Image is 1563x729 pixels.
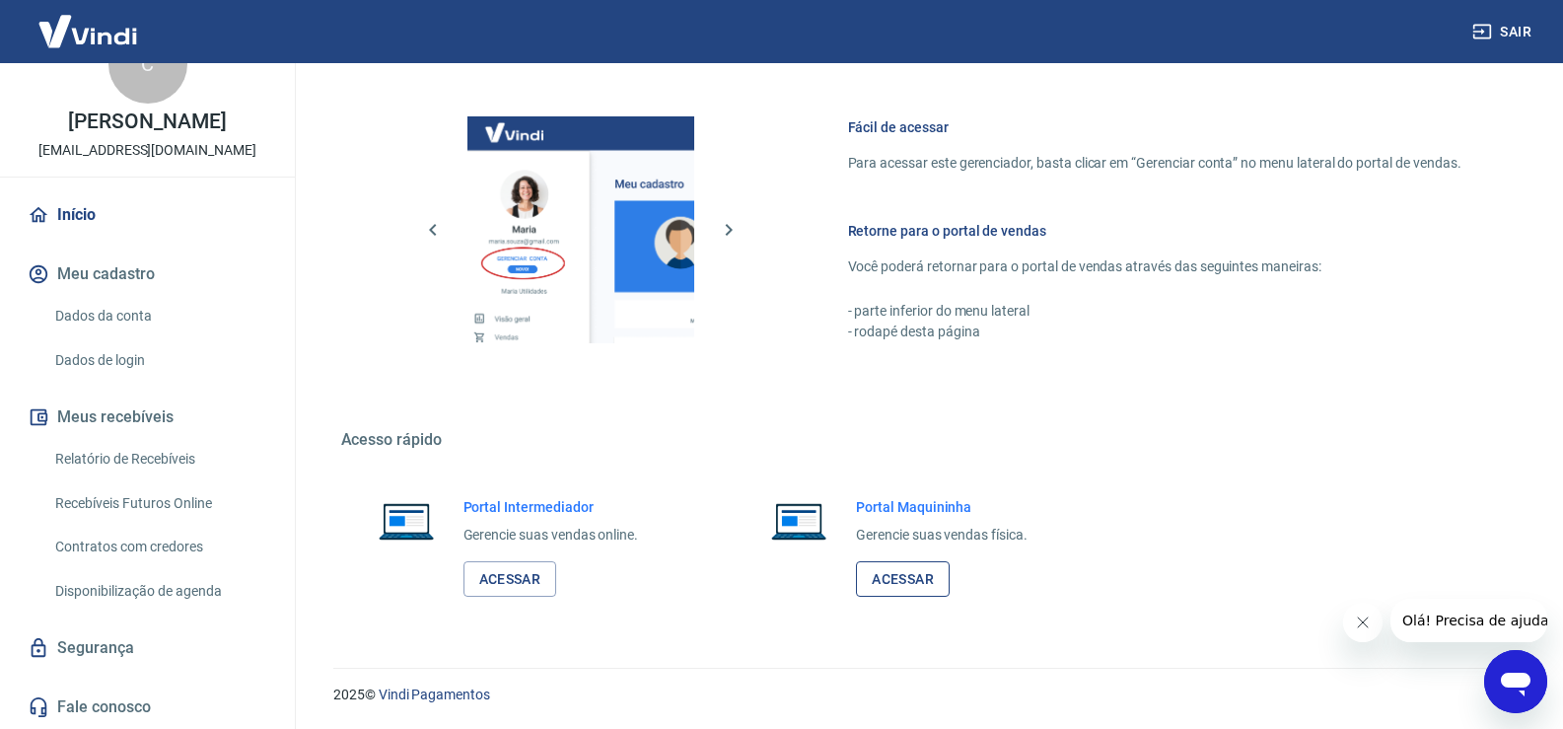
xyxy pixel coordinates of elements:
img: Vindi [24,1,152,61]
p: - rodapé desta página [848,322,1461,342]
p: Você poderá retornar para o portal de vendas através das seguintes maneiras: [848,256,1461,277]
p: - parte inferior do menu lateral [848,301,1461,322]
h5: Acesso rápido [341,430,1509,450]
a: Acessar [856,561,950,598]
img: Imagem de um notebook aberto [365,497,448,545]
a: Fale conosco [24,686,271,729]
p: [EMAIL_ADDRESS][DOMAIN_NAME] [38,140,256,161]
a: Início [24,193,271,237]
a: Vindi Pagamentos [379,687,490,702]
a: Disponibilização de agenda [47,571,271,612]
p: Gerencie suas vendas física. [856,525,1028,546]
span: Olá! Precisa de ajuda? [12,14,166,30]
iframe: Botão para abrir a janela de mensagens [1484,650,1547,713]
h6: Retorne para o portal de vendas [848,221,1461,241]
img: Imagem da dashboard mostrando o botão de gerenciar conta na sidebar no lado esquerdo [467,116,694,343]
div: C [108,25,187,104]
p: Para acessar este gerenciador, basta clicar em “Gerenciar conta” no menu lateral do portal de ven... [848,153,1461,174]
button: Sair [1468,14,1539,50]
a: Acessar [463,561,557,598]
p: [PERSON_NAME] [68,111,226,132]
button: Meus recebíveis [24,396,271,439]
h6: Fácil de acessar [848,117,1461,137]
a: Segurança [24,626,271,670]
a: Recebíveis Futuros Online [47,483,271,524]
a: Dados da conta [47,296,271,336]
a: Contratos com credores [47,527,271,567]
h6: Portal Maquininha [856,497,1028,517]
h6: Portal Intermediador [463,497,639,517]
button: Meu cadastro [24,253,271,296]
img: Imagem de um notebook aberto [757,497,840,545]
a: Relatório de Recebíveis [47,439,271,479]
iframe: Mensagem da empresa [1390,599,1547,642]
a: Dados de login [47,340,271,381]
p: 2025 © [333,685,1516,705]
p: Gerencie suas vendas online. [463,525,639,546]
iframe: Fechar mensagem [1343,603,1383,642]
